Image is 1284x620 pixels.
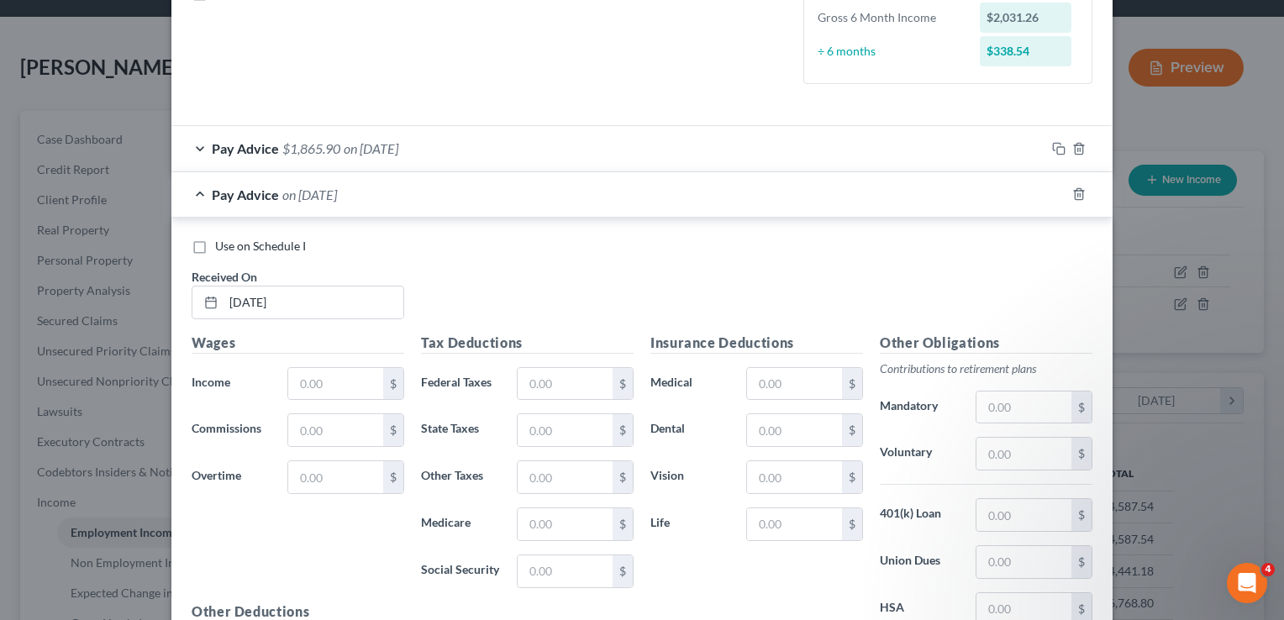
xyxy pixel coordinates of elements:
input: 0.00 [747,461,842,493]
div: $ [613,414,633,446]
label: Overtime [183,460,279,494]
span: Income [192,375,230,389]
input: 0.00 [976,391,1071,423]
input: 0.00 [518,414,613,446]
div: $ [1071,391,1092,423]
label: Life [642,507,738,541]
div: $ [1071,499,1092,531]
span: $1,865.90 [282,140,340,156]
label: State Taxes [413,413,508,447]
div: $ [842,508,862,540]
h5: Wages [192,333,404,354]
label: Medical [642,367,738,401]
input: 0.00 [518,508,613,540]
label: Voluntary [871,437,967,470]
div: $ [383,461,403,493]
div: Gross 6 Month Income [809,9,971,26]
div: $ [613,555,633,587]
p: Contributions to retirement plans [880,360,1092,377]
div: $ [842,414,862,446]
input: MM/DD/YYYY [224,286,403,318]
input: 0.00 [518,555,613,587]
label: Union Dues [871,545,967,579]
label: Mandatory [871,391,967,424]
span: on [DATE] [344,140,398,156]
div: $ [613,508,633,540]
span: 4 [1261,563,1275,576]
label: Medicare [413,507,508,541]
input: 0.00 [288,414,383,446]
div: $338.54 [980,36,1072,66]
h5: Other Obligations [880,333,1092,354]
div: ÷ 6 months [809,43,971,60]
label: Other Taxes [413,460,508,494]
label: Federal Taxes [413,367,508,401]
span: Pay Advice [212,187,279,202]
input: 0.00 [747,508,842,540]
span: Pay Advice [212,140,279,156]
label: Commissions [183,413,279,447]
div: $ [613,368,633,400]
div: $2,031.26 [980,3,1072,33]
input: 0.00 [288,368,383,400]
input: 0.00 [976,438,1071,470]
iframe: Intercom live chat [1227,563,1267,603]
div: $ [842,461,862,493]
div: $ [1071,546,1092,578]
input: 0.00 [518,368,613,400]
h5: Tax Deductions [421,333,634,354]
label: Dental [642,413,738,447]
div: $ [383,368,403,400]
label: 401(k) Loan [871,498,967,532]
label: Vision [642,460,738,494]
input: 0.00 [747,368,842,400]
input: 0.00 [518,461,613,493]
span: Received On [192,270,257,284]
span: on [DATE] [282,187,337,202]
div: $ [383,414,403,446]
h5: Insurance Deductions [650,333,863,354]
span: Use on Schedule I [215,239,306,253]
input: 0.00 [976,546,1071,578]
input: 0.00 [976,499,1071,531]
div: $ [842,368,862,400]
div: $ [1071,438,1092,470]
input: 0.00 [747,414,842,446]
label: Social Security [413,554,508,588]
input: 0.00 [288,461,383,493]
div: $ [613,461,633,493]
